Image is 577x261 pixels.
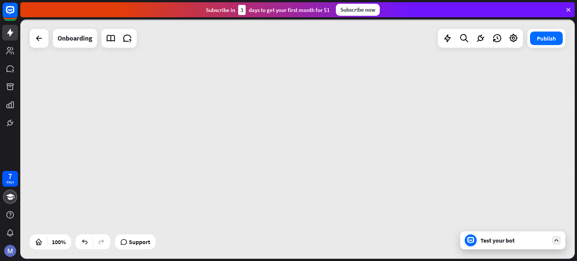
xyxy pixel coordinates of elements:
[2,171,18,187] a: 7 days
[206,5,330,15] div: Subscribe in days to get your first month for $1
[8,173,12,180] div: 7
[6,180,14,185] div: days
[336,4,380,16] div: Subscribe now
[238,5,246,15] div: 3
